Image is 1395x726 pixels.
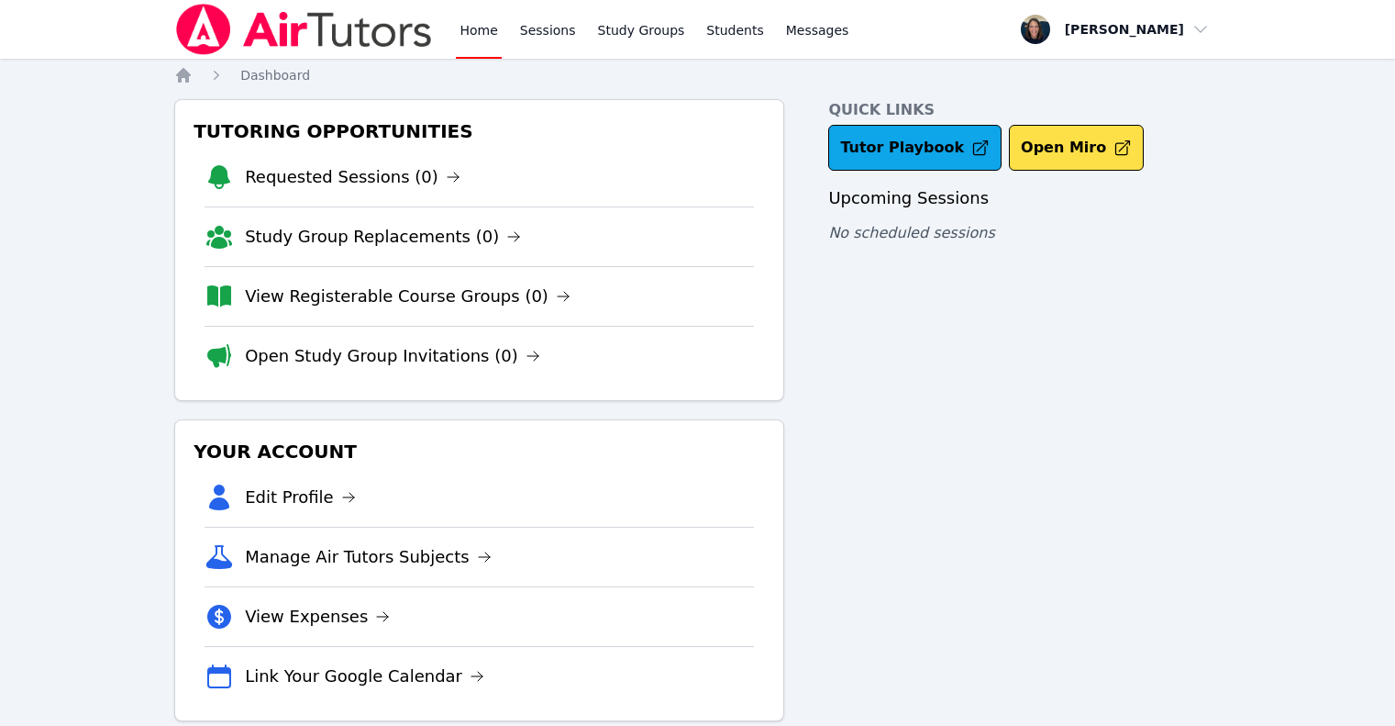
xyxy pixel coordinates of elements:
a: Requested Sessions (0) [245,164,460,190]
nav: Breadcrumb [174,66,1221,84]
a: Open Study Group Invitations (0) [245,343,540,369]
h3: Your Account [190,435,769,468]
button: Open Miro [1009,125,1144,171]
a: Tutor Playbook [828,125,1002,171]
span: Dashboard [240,68,310,83]
span: Messages [786,21,849,39]
a: View Registerable Course Groups (0) [245,284,570,309]
a: Link Your Google Calendar [245,664,484,689]
h3: Upcoming Sessions [828,185,1221,211]
img: Air Tutors [174,4,434,55]
a: Manage Air Tutors Subjects [245,544,492,570]
h4: Quick Links [828,99,1221,121]
h3: Tutoring Opportunities [190,115,769,148]
a: Dashboard [240,66,310,84]
a: View Expenses [245,604,390,630]
a: Edit Profile [245,485,356,510]
a: Study Group Replacements (0) [245,224,521,250]
span: No scheduled sessions [828,224,994,241]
